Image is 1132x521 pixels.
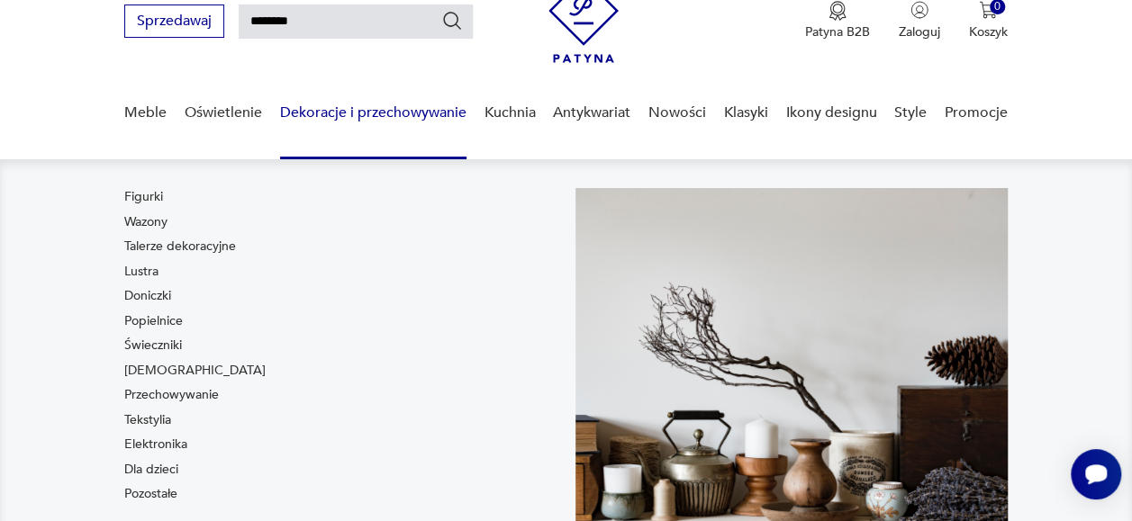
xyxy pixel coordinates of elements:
[124,4,224,38] button: Sprzedawaj
[124,213,168,231] a: Wazony
[124,188,163,206] a: Figurki
[829,1,847,21] img: Ikona medalu
[124,386,219,404] a: Przechowywanie
[969,1,1008,40] button: 0Koszyk
[124,436,187,454] a: Elektronika
[969,23,1008,40] p: Koszyk
[899,23,940,40] p: Zaloguj
[724,78,768,148] a: Klasyki
[124,287,171,305] a: Doniczki
[124,461,178,479] a: Dla dzieci
[805,23,870,40] p: Patyna B2B
[553,78,630,148] a: Antykwariat
[124,263,158,281] a: Lustra
[805,1,870,40] a: Ikona medaluPatyna B2B
[648,78,706,148] a: Nowości
[899,1,940,40] button: Zaloguj
[124,362,266,380] a: [DEMOGRAPHIC_DATA]
[979,1,997,19] img: Ikona koszyka
[124,78,167,148] a: Meble
[124,16,224,29] a: Sprzedawaj
[805,1,870,40] button: Patyna B2B
[441,10,463,31] button: Szukaj
[280,78,466,148] a: Dekoracje i przechowywanie
[894,78,927,148] a: Style
[124,337,182,355] a: Świeczniki
[124,411,171,429] a: Tekstylia
[1071,449,1121,499] iframe: Smartsupp widget button
[484,78,535,148] a: Kuchnia
[945,78,1008,148] a: Promocje
[124,312,183,330] a: Popielnice
[124,238,236,256] a: Talerze dekoracyjne
[785,78,876,148] a: Ikony designu
[185,78,262,148] a: Oświetlenie
[910,1,928,19] img: Ikonka użytkownika
[124,485,177,503] a: Pozostałe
